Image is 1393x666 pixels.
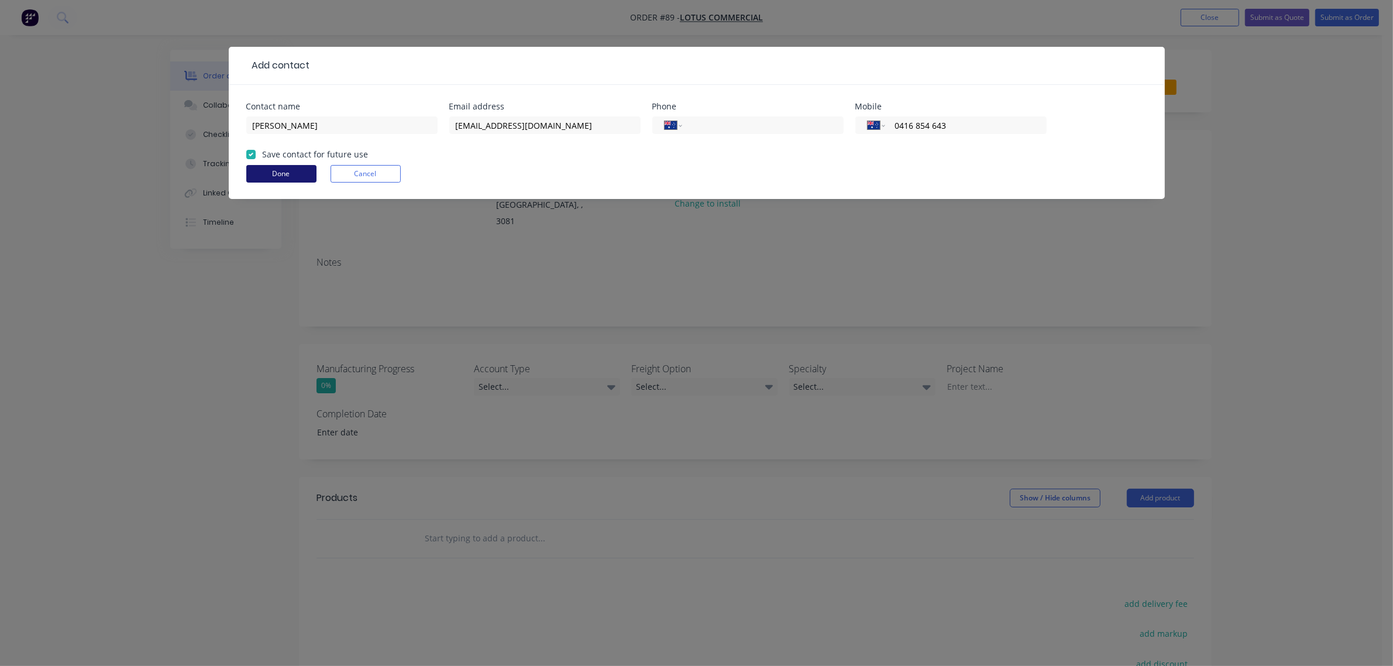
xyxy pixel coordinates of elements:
div: Add contact [246,59,310,73]
div: Email address [449,102,641,111]
label: Save contact for future use [263,148,369,160]
button: Done [246,165,317,183]
div: Phone [652,102,844,111]
button: Cancel [331,165,401,183]
div: Mobile [855,102,1047,111]
div: Contact name [246,102,438,111]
